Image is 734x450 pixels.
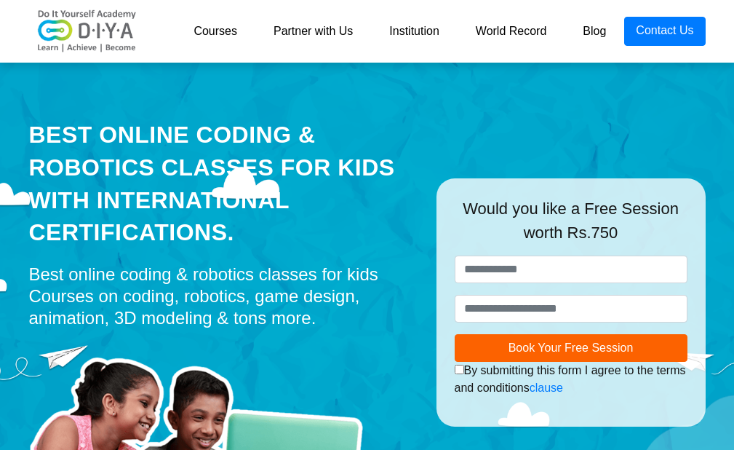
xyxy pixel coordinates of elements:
[29,119,415,249] div: Best Online Coding & Robotics Classes for kids with International Certifications.
[29,264,415,329] div: Best online coding & robotics classes for kids Courses on coding, robotics, game design, animatio...
[371,17,457,46] a: Institution
[455,197,687,256] div: Would you like a Free Session worth Rs.750
[255,17,371,46] a: Partner with Us
[508,342,634,354] span: Book Your Free Session
[175,17,255,46] a: Courses
[29,9,145,53] img: logo-v2.png
[624,17,705,46] a: Contact Us
[455,362,687,397] div: By submitting this form I agree to the terms and conditions
[455,334,687,362] button: Book Your Free Session
[530,382,563,394] a: clause
[458,17,565,46] a: World Record
[565,17,624,46] a: Blog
